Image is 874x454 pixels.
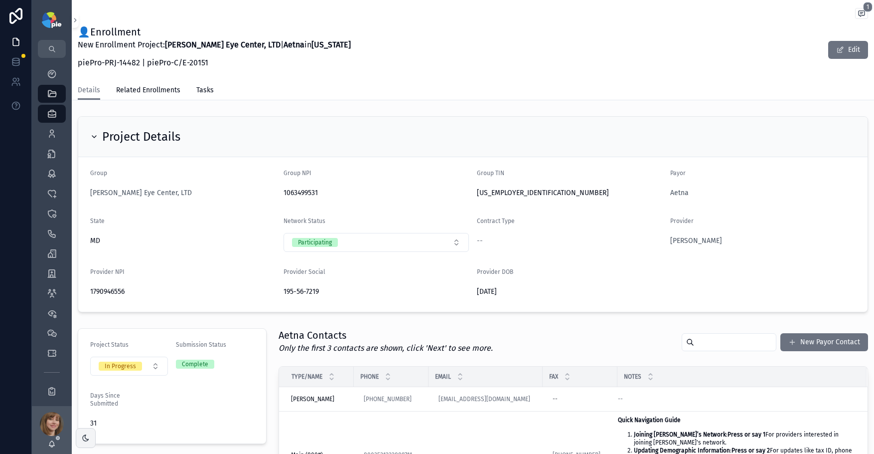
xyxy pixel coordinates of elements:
[279,328,493,342] h1: Aetna Contacts
[90,188,192,198] a: [PERSON_NAME] Eye Center, LTD
[670,170,686,177] span: Payor
[731,447,770,454] strong: Press or say 2
[863,2,873,12] span: 1
[298,238,332,247] div: Participating
[105,362,136,371] div: In Progress
[553,395,558,403] div: --
[634,431,855,447] li: : For providers interested in joining [PERSON_NAME]'s network.
[549,373,558,381] span: Fax
[90,287,276,297] span: 1790946556
[284,287,469,297] span: 195-56-7219
[438,395,530,403] a: [EMAIL_ADDRESS][DOMAIN_NAME]
[90,419,125,429] span: 31
[284,218,325,225] span: Network Status
[618,417,681,424] strong: Quick Navigation Guide
[435,391,537,407] a: [EMAIL_ADDRESS][DOMAIN_NAME]
[618,395,623,403] span: --
[477,188,662,198] span: [US_EMPLOYER_IDENTIFICATION_NUMBER]
[284,40,304,49] strong: Aetna
[360,391,423,407] a: [PHONE_NUMBER]
[477,287,662,297] span: [DATE]
[477,236,483,246] span: --
[42,12,61,28] img: App logo
[78,57,351,69] p: piePro-PRJ-14482 | piePro-C/E-20151
[634,431,726,438] strong: Joining [PERSON_NAME]’s Network
[116,81,180,101] a: Related Enrollments
[196,81,214,101] a: Tasks
[90,392,120,407] span: Days Since Submitted
[364,395,412,403] a: [PHONE_NUMBER]
[549,391,611,407] a: --
[670,188,689,198] a: Aetna
[32,58,72,406] div: scrollable content
[284,233,469,252] button: Select Button
[284,188,469,198] span: 1063499531
[78,39,351,51] p: New Enrollment Project: | in
[311,40,351,49] strong: [US_STATE]
[78,81,100,100] a: Details
[634,447,730,454] strong: Updating Demographic Information
[291,395,348,403] a: [PERSON_NAME]
[670,236,722,246] a: [PERSON_NAME]
[780,333,868,351] button: New Payor Contact
[477,170,504,177] span: Group TIN
[670,218,694,225] span: Provider
[284,170,311,177] span: Group NPI
[90,268,125,275] span: Provider NPI
[477,218,515,225] span: Contract Type
[78,85,100,95] span: Details
[284,268,325,275] span: Provider Social
[176,341,226,348] span: Submission Status
[728,431,765,438] strong: Press or say 1
[78,25,351,39] h1: 👤Enrollment
[90,236,100,246] span: MD
[102,129,180,145] h2: Project Details
[90,170,107,177] span: Group
[182,360,208,369] div: Complete
[90,357,168,376] button: Select Button
[165,40,281,49] strong: [PERSON_NAME] Eye Center, LTD
[477,268,513,275] span: Provider DOB
[279,343,493,353] em: Only the first 3 contacts are shown, click 'Next' to see more.
[360,373,379,381] span: Phone
[291,395,334,403] span: [PERSON_NAME]
[116,85,180,95] span: Related Enrollments
[624,373,641,381] span: Notes
[435,373,451,381] span: Email
[618,395,855,403] a: --
[828,41,868,59] button: Edit
[90,341,129,348] span: Project Status
[855,8,868,21] button: 1
[196,85,214,95] span: Tasks
[90,218,105,225] span: State
[291,373,322,381] span: Type/Name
